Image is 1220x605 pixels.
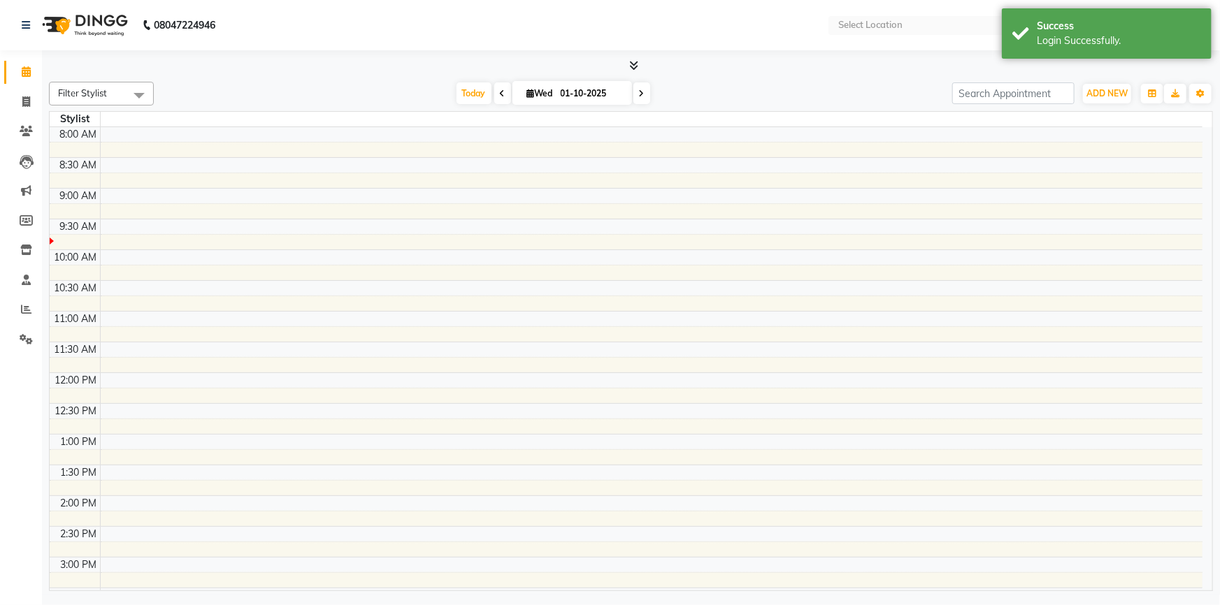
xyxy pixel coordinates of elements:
div: 2:00 PM [58,496,100,511]
img: logo [36,6,131,45]
div: Select Location [838,18,903,32]
div: Stylist [50,112,100,126]
span: Wed [524,88,557,99]
input: 2025-10-01 [557,83,626,104]
div: 9:00 AM [57,189,100,203]
div: 9:30 AM [57,219,100,234]
div: Login Successfully. [1037,34,1201,48]
span: Today [457,82,491,104]
div: 11:00 AM [52,312,100,326]
div: 8:00 AM [57,127,100,142]
div: 10:00 AM [52,250,100,265]
div: 1:00 PM [58,435,100,449]
div: 2:30 PM [58,527,100,541]
div: 3:00 PM [58,557,100,572]
b: 08047224946 [154,6,215,45]
div: 8:30 AM [57,158,100,173]
span: Filter Stylist [58,87,107,99]
div: 12:00 PM [52,373,100,388]
div: 12:30 PM [52,404,100,418]
button: ADD NEW [1083,84,1131,103]
input: Search Appointment [952,82,1075,104]
div: 10:30 AM [52,281,100,296]
div: Success [1037,19,1201,34]
span: ADD NEW [1086,88,1128,99]
div: 3:30 PM [58,588,100,603]
div: 1:30 PM [58,465,100,480]
div: 11:30 AM [52,342,100,357]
